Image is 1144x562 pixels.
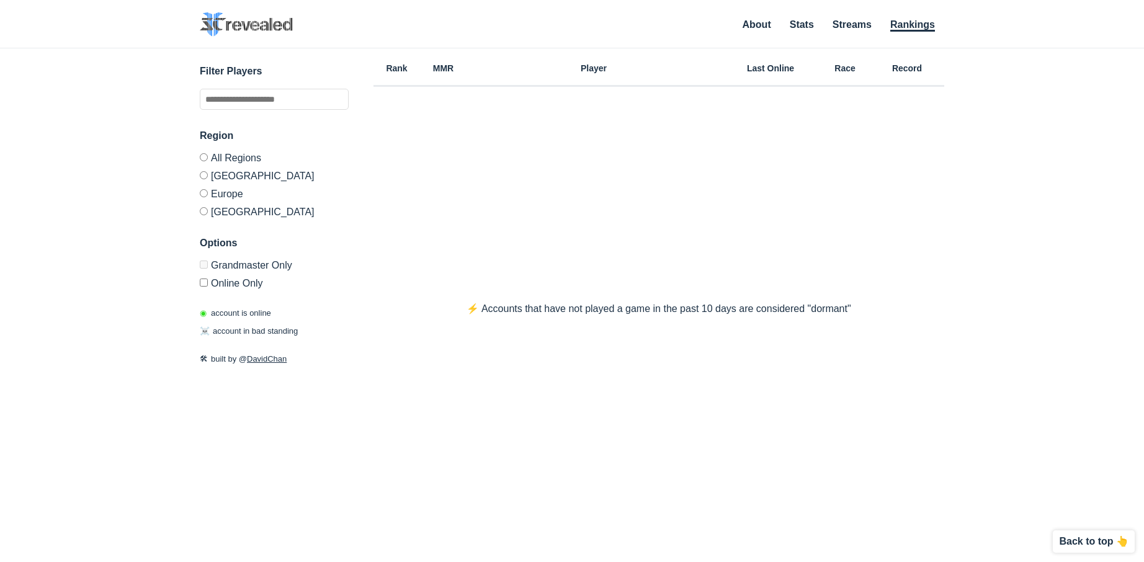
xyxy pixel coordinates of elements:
[467,64,721,73] h6: Player
[200,202,349,217] label: [GEOGRAPHIC_DATA]
[200,236,349,251] h3: Options
[833,19,872,30] a: Streams
[200,354,208,364] span: 🛠
[1059,537,1128,546] p: Back to top 👆
[442,301,875,316] p: ⚡️ Accounts that have not played a game in the past 10 days are considered "dormant"
[820,64,870,73] h6: Race
[200,307,271,319] p: account is online
[247,354,287,364] a: DavidChan
[890,19,935,32] a: Rankings
[200,207,208,215] input: [GEOGRAPHIC_DATA]
[200,261,349,274] label: Only Show accounts currently in Grandmaster
[200,12,293,37] img: SC2 Revealed
[200,189,208,197] input: Europe
[200,325,298,337] p: account in bad standing
[373,64,420,73] h6: Rank
[790,19,814,30] a: Stats
[721,64,820,73] h6: Last Online
[200,279,208,287] input: Online Only
[420,64,467,73] h6: MMR
[200,153,208,161] input: All Regions
[200,308,207,318] span: ◉
[200,326,210,336] span: ☠️
[200,274,349,288] label: Only show accounts currently laddering
[200,184,349,202] label: Europe
[200,171,208,179] input: [GEOGRAPHIC_DATA]
[200,64,349,79] h3: Filter Players
[200,261,208,269] input: Grandmaster Only
[200,353,349,365] p: built by @
[200,128,349,143] h3: Region
[743,19,771,30] a: About
[870,64,944,73] h6: Record
[200,153,349,166] label: All Regions
[200,166,349,184] label: [GEOGRAPHIC_DATA]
